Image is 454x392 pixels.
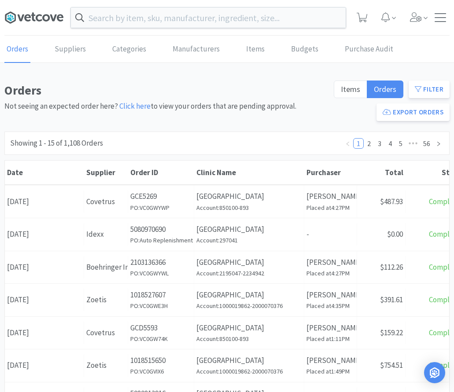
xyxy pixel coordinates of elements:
[353,138,364,149] li: 1
[196,322,302,334] p: [GEOGRAPHIC_DATA]
[4,81,296,121] div: Not seeing an expected order here? to view your orders that are pending approval.
[130,322,192,334] p: GCD5593
[306,191,354,202] p: [PERSON_NAME]
[396,139,406,148] a: 5
[433,138,444,149] li: Next Page
[5,354,84,377] div: [DATE]
[385,139,395,148] a: 4
[306,228,354,240] p: -
[380,197,403,206] span: $487.93
[130,235,192,245] h6: PO: Auto Replenishment Order
[196,301,302,311] h6: Account: 1000019862-2000070376
[387,229,403,239] span: $0.00
[406,138,420,149] span: •••
[364,139,374,148] a: 2
[421,139,433,148] a: 56
[289,36,321,63] a: Budgets
[4,81,296,100] h1: Orders
[380,360,403,370] span: $754.51
[110,36,148,63] a: Categories
[395,138,406,149] li: 5
[424,362,445,383] div: Open Intercom Messenger
[374,138,385,149] li: 3
[86,168,126,177] div: Supplier
[5,223,84,245] div: [DATE]
[7,168,82,177] div: Date
[130,191,192,202] p: GCE5269
[436,141,441,147] i: icon: right
[170,36,222,63] a: Manufacturers
[376,103,450,121] button: Export Orders
[380,295,403,304] span: $391.61
[345,141,351,147] i: icon: left
[343,36,395,63] a: Purchase Audit
[196,334,302,344] h6: Account: 850100-893
[10,137,103,149] div: Showing 1 - 15 of 1,108 Orders
[409,81,450,98] button: Filter
[52,36,88,63] a: Suppliers
[359,168,403,177] div: Total
[420,138,433,149] li: 56
[306,203,354,212] h6: Placed at 4:27PM
[354,139,363,148] a: 1
[196,191,302,202] p: [GEOGRAPHIC_DATA]
[406,138,420,149] li: Next 5 Pages
[86,196,125,208] div: Covetrus
[244,36,267,63] a: Items
[86,327,125,339] div: Covetrus
[130,301,192,311] h6: PO: VC0GWE3H
[5,191,84,213] div: [DATE]
[374,84,396,94] span: Orders
[86,359,125,371] div: Zoetis
[86,228,125,240] div: Idexx
[4,36,30,63] a: Orders
[196,268,302,278] h6: Account: 2195047-2234942
[196,366,302,376] h6: Account: 1000019862-2000070376
[380,328,403,337] span: $159.22
[364,138,374,149] li: 2
[196,355,302,366] p: [GEOGRAPHIC_DATA]
[130,168,192,177] div: Order ID
[86,294,125,306] div: Zoetis
[130,289,192,301] p: 1018527607
[196,235,302,245] h6: Account: 297041
[130,268,192,278] h6: PO: VC0GWYWL
[5,256,84,278] div: [DATE]
[196,168,302,177] div: Clinic Name
[306,301,354,311] h6: Placed at 4:35PM
[71,7,346,28] input: Search by item, sku, manufacturer, ingredient, size...
[306,355,354,366] p: [PERSON_NAME]
[196,223,302,235] p: [GEOGRAPHIC_DATA]
[375,139,384,148] a: 3
[130,334,192,344] h6: PO: VC0GW74K
[5,322,84,344] div: [DATE]
[130,223,192,235] p: 5080970690
[130,256,192,268] p: 2103136366
[196,256,302,268] p: [GEOGRAPHIC_DATA]
[130,366,192,376] h6: PO: VC0GVIX6
[130,203,192,212] h6: PO: VC0GWYWP
[196,203,302,212] h6: Account: 850100-893
[380,262,403,272] span: $112.26
[306,366,354,376] h6: Placed at 1:49PM
[306,334,354,344] h6: Placed at 1:11PM
[130,355,192,366] p: 1018515650
[306,256,354,268] p: [PERSON_NAME]
[86,261,125,273] div: Boehringer Ingelheim
[306,322,354,334] p: [PERSON_NAME]
[385,138,395,149] li: 4
[5,289,84,311] div: [DATE]
[306,168,355,177] div: Purchaser
[306,289,354,301] p: [PERSON_NAME]
[306,268,354,278] h6: Placed at 4:27PM
[119,101,151,111] a: Click here
[341,84,360,94] span: Items
[343,138,353,149] li: Previous Page
[196,289,302,301] p: [GEOGRAPHIC_DATA]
